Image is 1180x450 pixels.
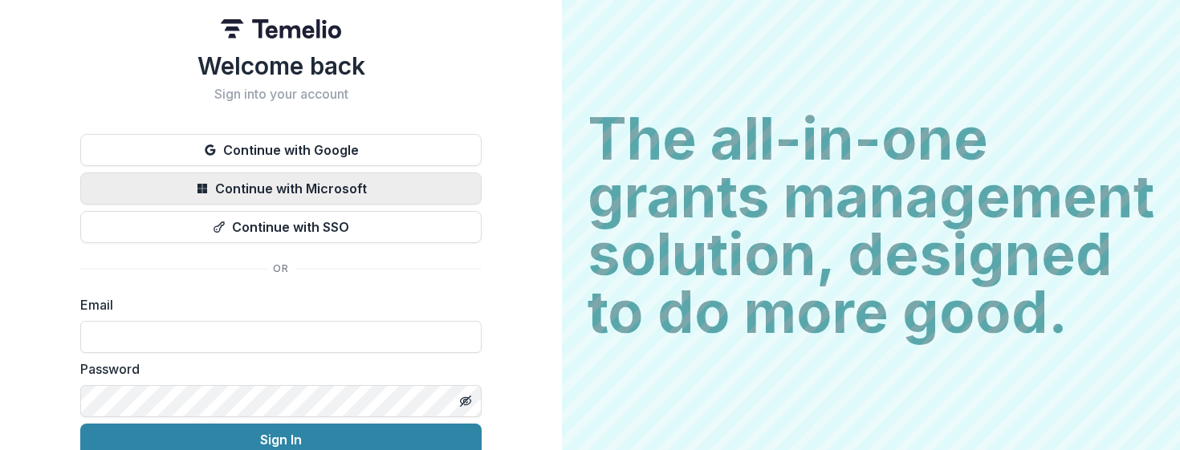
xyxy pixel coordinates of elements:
[80,359,472,379] label: Password
[80,295,472,314] label: Email
[80,134,482,166] button: Continue with Google
[221,19,341,39] img: Temelio
[453,388,478,414] button: Toggle password visibility
[80,51,482,80] h1: Welcome back
[80,172,482,205] button: Continue with Microsoft
[80,211,482,243] button: Continue with SSO
[80,87,482,102] h2: Sign into your account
